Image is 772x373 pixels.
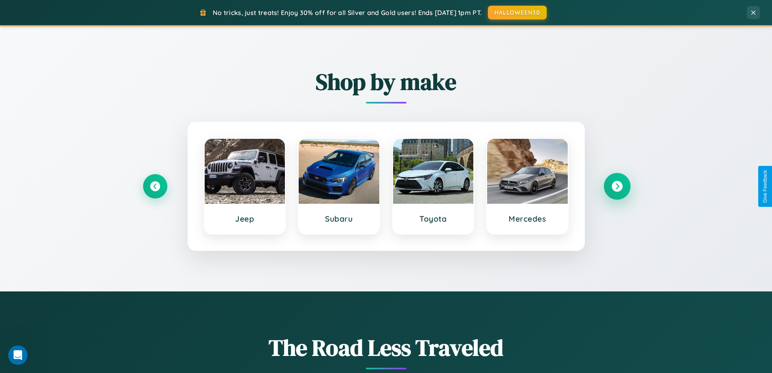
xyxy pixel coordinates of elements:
div: Give Feedback [762,170,768,203]
h3: Mercedes [495,214,560,224]
h3: Toyota [401,214,466,224]
h1: The Road Less Traveled [143,332,629,363]
span: No tricks, just treats! Enjoy 30% off for all Silver and Gold users! Ends [DATE] 1pm PT. [213,9,482,17]
button: HALLOWEEN30 [488,6,547,19]
h3: Jeep [213,214,277,224]
h2: Shop by make [143,66,629,97]
iframe: Intercom live chat [8,345,28,365]
h3: Subaru [307,214,371,224]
